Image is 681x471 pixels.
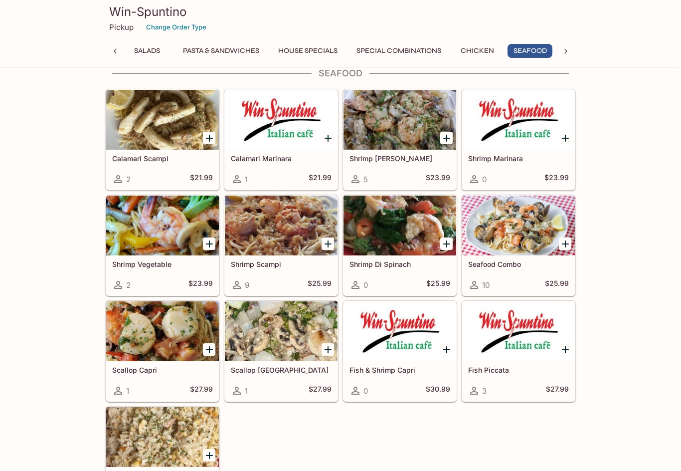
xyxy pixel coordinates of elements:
[224,195,338,296] a: Shrimp Scampi9$25.99
[309,173,332,185] h5: $21.99
[225,196,338,255] div: Shrimp Scampi
[106,301,219,402] a: Scallop Capri1$27.99
[546,385,569,397] h5: $27.99
[106,89,219,190] a: Calamari Scampi2$21.99
[349,366,450,374] h5: Fish & Shrimp Capri
[426,279,450,291] h5: $25.99
[106,407,219,467] div: Clam Sauce
[363,386,368,396] span: 0
[462,301,575,361] div: Fish Piccata
[190,385,213,397] h5: $27.99
[482,386,487,396] span: 3
[322,132,334,144] button: Add Calamari Marinara
[231,154,332,163] h5: Calamari Marinara
[273,44,343,58] button: House Specials
[105,68,576,79] h4: Seafood
[142,19,211,35] button: Change Order Type
[231,260,332,268] h5: Shrimp Scampi
[112,260,213,268] h5: Shrimp Vegetable
[455,44,500,58] button: Chicken
[545,279,569,291] h5: $25.99
[462,196,575,255] div: Seafood Combo
[440,237,453,250] button: Add Shrimp Di Spinach
[125,44,170,58] button: Salads
[559,343,571,356] button: Add Fish Piccata
[106,195,219,296] a: Shrimp Vegetable2$23.99
[224,301,338,402] a: Scallop [GEOGRAPHIC_DATA]1$27.99
[203,343,215,356] button: Add Scallop Capri
[190,173,213,185] h5: $21.99
[508,44,552,58] button: Seafood
[245,280,249,290] span: 9
[112,154,213,163] h5: Calamari Scampi
[109,4,572,19] h3: Win-Spuntino
[126,386,129,396] span: 1
[349,154,450,163] h5: Shrimp [PERSON_NAME]
[426,173,450,185] h5: $23.99
[462,195,575,296] a: Seafood Combo10$25.99
[112,366,213,374] h5: Scallop Capri
[343,195,457,296] a: Shrimp Di Spinach0$25.99
[349,260,450,268] h5: Shrimp Di Spinach
[462,90,575,150] div: Shrimp Marinara
[559,132,571,144] button: Add Shrimp Marinara
[126,175,131,184] span: 2
[426,385,450,397] h5: $30.99
[224,89,338,190] a: Calamari Marinara1$21.99
[245,386,248,396] span: 1
[203,449,215,462] button: Add Clam Sauce
[308,279,332,291] h5: $25.99
[351,44,447,58] button: Special Combinations
[322,343,334,356] button: Add Scallop Milano
[343,301,456,361] div: Fish & Shrimp Capri
[440,132,453,144] button: Add Shrimp Alfredo
[231,366,332,374] h5: Scallop [GEOGRAPHIC_DATA]
[363,280,368,290] span: 0
[203,132,215,144] button: Add Calamari Scampi
[322,237,334,250] button: Add Shrimp Scampi
[245,175,248,184] span: 1
[126,280,131,290] span: 2
[109,22,134,32] p: Pickup
[343,89,457,190] a: Shrimp [PERSON_NAME]5$23.99
[468,154,569,163] h5: Shrimp Marinara
[544,173,569,185] h5: $23.99
[468,366,569,374] h5: Fish Piccata
[462,301,575,402] a: Fish Piccata3$27.99
[559,237,571,250] button: Add Seafood Combo
[309,385,332,397] h5: $27.99
[343,301,457,402] a: Fish & Shrimp Capri0$30.99
[225,90,338,150] div: Calamari Marinara
[440,343,453,356] button: Add Fish & Shrimp Capri
[363,175,368,184] span: 5
[343,196,456,255] div: Shrimp Di Spinach
[106,301,219,361] div: Scallop Capri
[225,301,338,361] div: Scallop Milano
[468,260,569,268] h5: Seafood Combo
[482,280,490,290] span: 10
[482,175,487,184] span: 0
[177,44,265,58] button: Pasta & Sandwiches
[203,237,215,250] button: Add Shrimp Vegetable
[106,90,219,150] div: Calamari Scampi
[462,89,575,190] a: Shrimp Marinara0$23.99
[188,279,213,291] h5: $23.99
[343,90,456,150] div: Shrimp Alfredo
[106,196,219,255] div: Shrimp Vegetable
